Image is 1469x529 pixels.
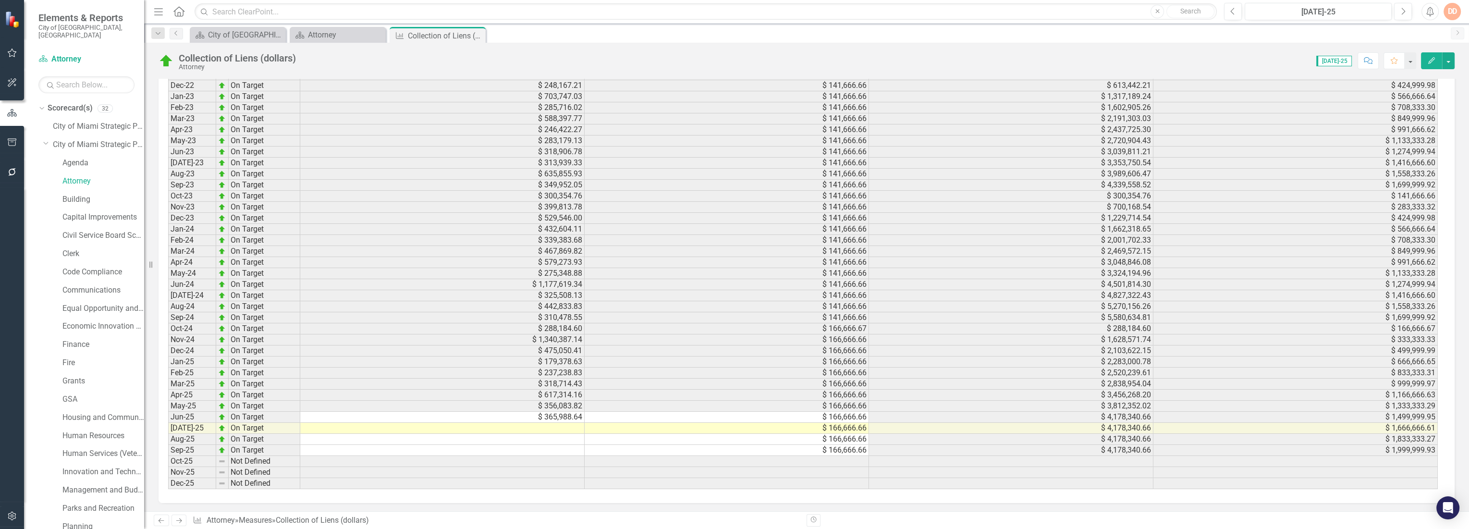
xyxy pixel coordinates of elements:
td: $ 432,604.11 [300,224,585,235]
td: Jan-23 [168,91,216,102]
td: $ 141,666.66 [585,180,869,191]
img: zOikAAAAAElFTkSuQmCC [218,391,226,399]
span: [DATE]-25 [1316,56,1352,66]
td: $ 4,178,340.66 [869,434,1153,445]
td: On Target [229,345,300,357]
a: Finance [62,339,144,350]
td: $ 3,324,194.96 [869,268,1153,279]
td: On Target [229,412,300,423]
td: Sep-23 [168,180,216,191]
td: Feb-25 [168,368,216,379]
td: $ 300,354.76 [300,191,585,202]
td: $ 1,699,999.92 [1153,180,1438,191]
div: Collection of Liens (dollars) [276,516,369,525]
td: Mar-23 [168,113,216,124]
td: $ 666,666.65 [1153,357,1438,368]
td: $ 166,666.66 [585,445,869,456]
td: On Target [229,113,300,124]
td: $ 141,666.66 [585,147,869,158]
td: $ 700,168.54 [869,202,1153,213]
td: $ 2,838,954.04 [869,379,1153,390]
td: Mar-24 [168,246,216,257]
td: $ 365,988.64 [300,412,585,423]
div: Open Intercom Messenger [1436,496,1459,519]
td: $ 333,333.33 [1153,334,1438,345]
td: On Target [229,147,300,158]
td: Not Defined [229,456,300,467]
td: On Target [229,334,300,345]
button: [DATE]-25 [1245,3,1392,20]
td: $ 475,050.41 [300,345,585,357]
td: On Target [229,180,300,191]
td: $ 849,999.96 [1153,246,1438,257]
td: $ 442,833.83 [300,301,585,312]
td: $ 141,666.66 [585,102,869,113]
img: zOikAAAAAElFTkSuQmCC [218,314,226,321]
td: $ 1,499,999.95 [1153,412,1438,423]
td: On Target [229,158,300,169]
a: Building [62,194,144,205]
td: $ 166,666.67 [1153,323,1438,334]
td: Jun-24 [168,279,216,290]
td: Apr-23 [168,124,216,135]
div: Attorney [179,63,296,71]
td: $ 141,666.66 [585,246,869,257]
a: Attorney [38,54,135,65]
td: Oct-24 [168,323,216,334]
small: City of [GEOGRAPHIC_DATA], [GEOGRAPHIC_DATA] [38,24,135,39]
td: $ 318,906.78 [300,147,585,158]
td: $ 1,274,999.94 [1153,147,1438,158]
td: $ 617,314.16 [300,390,585,401]
td: On Target [229,169,300,180]
img: zOikAAAAAElFTkSuQmCC [218,369,226,377]
td: Aug-25 [168,434,216,445]
td: $ 141,666.66 [585,301,869,312]
td: $ 991,666.62 [1153,124,1438,135]
td: Apr-25 [168,390,216,401]
img: zOikAAAAAElFTkSuQmCC [218,214,226,222]
img: zOikAAAAAElFTkSuQmCC [218,236,226,244]
img: zOikAAAAAElFTkSuQmCC [218,402,226,410]
td: On Target [229,135,300,147]
img: zOikAAAAAElFTkSuQmCC [218,435,226,443]
td: $ 2,720,904.43 [869,135,1153,147]
img: zOikAAAAAElFTkSuQmCC [218,325,226,332]
td: $ 2,103,622.15 [869,345,1153,357]
a: Economic Innovation and Development [62,321,144,332]
td: Aug-24 [168,301,216,312]
a: GSA [62,394,144,405]
td: On Target [229,224,300,235]
img: zOikAAAAAElFTkSuQmCC [218,336,226,344]
img: 8DAGhfEEPCf229AAAAAElFTkSuQmCC [218,480,226,487]
td: $ 2,001,702.33 [869,235,1153,246]
td: Jun-23 [168,147,216,158]
td: $ 300,354.76 [869,191,1153,202]
td: $ 3,456,268.20 [869,390,1153,401]
td: $ 3,989,606.47 [869,169,1153,180]
td: On Target [229,246,300,257]
img: zOikAAAAAElFTkSuQmCC [218,159,226,167]
a: Clerk [62,248,144,259]
td: $ 467,869.82 [300,246,585,257]
td: $ 1,229,714.54 [869,213,1153,224]
a: Attorney [62,176,144,187]
td: On Target [229,323,300,334]
a: Scorecard(s) [48,103,93,114]
td: On Target [229,202,300,213]
td: $ 275,348.88 [300,268,585,279]
td: $ 283,179.13 [300,135,585,147]
td: $ 141,666.66 [585,158,869,169]
td: Not Defined [229,478,300,489]
td: $ 179,378.63 [300,357,585,368]
a: Measures [239,516,272,525]
a: Communications [62,285,144,296]
td: Jun-25 [168,412,216,423]
td: $ 1,628,571.74 [869,334,1153,345]
td: $ 141,666.66 [585,191,869,202]
a: Parks and Recreation [62,503,144,514]
td: $ 3,039,811.21 [869,147,1153,158]
td: On Target [229,390,300,401]
td: $ 141,666.66 [585,169,869,180]
td: $ 349,952.05 [300,180,585,191]
a: Code Compliance [62,267,144,278]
